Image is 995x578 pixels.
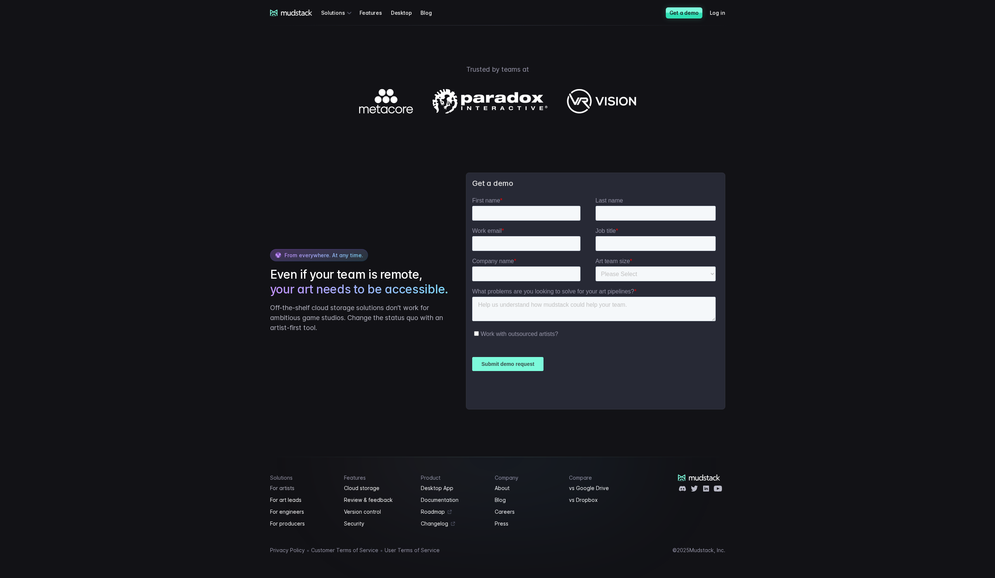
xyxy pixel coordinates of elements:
a: Version control [344,507,412,516]
a: Review & feedback [344,496,412,504]
a: For producers [270,519,335,528]
a: About [495,484,560,493]
span: • [380,547,383,554]
a: Desktop App [421,484,486,493]
a: Press [495,519,560,528]
a: Features [360,6,391,20]
h3: Get a demo [472,179,719,188]
a: For artists [270,484,335,493]
h4: Compare [569,475,634,481]
a: User Terms of Service [385,546,440,555]
a: Careers [495,507,560,516]
a: Roadmap [421,507,486,516]
a: Cloud storage [344,484,412,493]
h4: Features [344,475,412,481]
a: mudstack logo [678,475,720,481]
h4: Product [421,475,486,481]
a: Customer Terms of Service [311,546,378,555]
a: mudstack logo [270,10,313,16]
a: Changelog [421,519,486,528]
a: Blog [420,6,440,20]
a: For engineers [270,507,335,516]
h2: Even if your team is remote, [270,267,452,297]
div: Solutions [321,6,354,20]
a: Documentation [421,496,486,504]
span: • [306,547,310,554]
p: Trusted by teams at [239,64,756,74]
h4: Solutions [270,475,335,481]
span: your art needs to be accessible. [270,282,448,297]
a: Security [344,519,412,528]
a: Desktop [391,6,421,20]
a: vs Google Drive [569,484,634,493]
a: Blog [495,496,560,504]
a: For art leads [270,496,335,504]
div: © 2025 Mudstack, Inc. [672,547,725,553]
a: Log in [710,6,734,20]
a: vs Dropbox [569,496,634,504]
a: Privacy Policy [270,546,305,555]
h4: Company [495,475,560,481]
a: Get a demo [666,7,702,18]
iframe: Form 2 [472,197,719,403]
span: From everywhere. At any time. [284,252,363,258]
p: Off-the-shelf cloud storage solutions don’t work for ambitious game studios. Change the status qu... [270,303,452,333]
img: Logos of companies using mudstack. [359,89,636,113]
